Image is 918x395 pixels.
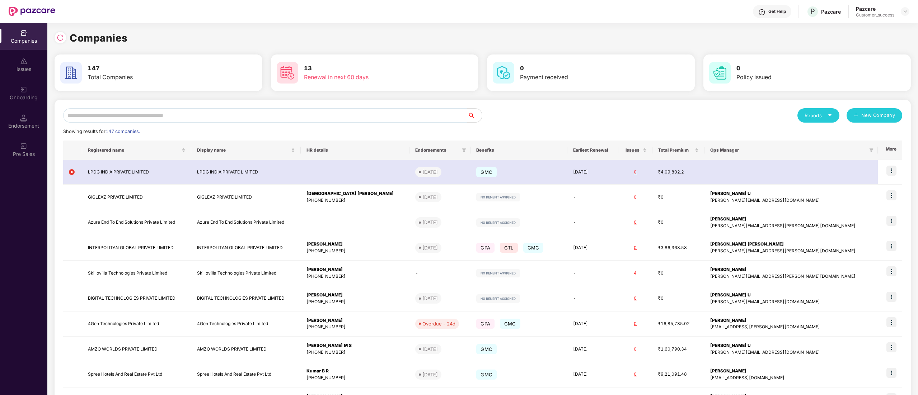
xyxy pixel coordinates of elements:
div: [DATE] [422,168,438,176]
img: svg+xml;base64,PHN2ZyBpZD0iRHJvcGRvd24tMzJ4MzIiIHhtbG5zPSJodHRwOi8vd3d3LnczLm9yZy8yMDAwL3N2ZyIgd2... [902,9,908,14]
div: 4 [624,270,647,277]
span: caret-down [828,113,832,118]
div: [PERSON_NAME] [710,216,872,223]
div: [PERSON_NAME] [306,241,404,248]
div: Overdue - 24d [422,320,455,327]
img: svg+xml;base64,PHN2ZyBpZD0iSXNzdWVzX2Rpc2FibGVkIiB4bWxucz0iaHR0cDovL3d3dy53My5vcmcvMjAwMC9zdmciIH... [20,58,27,65]
div: [PHONE_NUMBER] [306,299,404,305]
td: [DATE] [567,337,618,362]
td: 4Gen Technologies Private Limited [191,311,301,337]
td: LPDG INDIA PRIVATE LIMITED [191,160,301,185]
td: Skillovilla Technologies Private Limited [191,261,301,286]
div: 0 [624,320,647,327]
img: icon [886,190,896,200]
td: AMZO WORLDS PRIVATE LIMITED [82,337,192,362]
span: 147 companies. [106,129,140,134]
th: HR details [301,141,409,160]
div: [DATE] [422,371,438,378]
span: GTL [500,243,518,253]
div: [PERSON_NAME][EMAIL_ADDRESS][DOMAIN_NAME] [710,349,872,356]
span: Issues [624,147,641,153]
span: New Company [861,112,895,119]
img: svg+xml;base64,PHN2ZyBpZD0iQ29tcGFuaWVzIiB4bWxucz0iaHR0cDovL3d3dy53My5vcmcvMjAwMC9zdmciIHdpZHRoPS... [20,29,27,37]
img: svg+xml;base64,PHN2ZyB4bWxucz0iaHR0cDovL3d3dy53My5vcmcvMjAwMC9zdmciIHdpZHRoPSIxMjIiIGhlaWdodD0iMj... [476,294,520,303]
img: svg+xml;base64,PHN2ZyB3aWR0aD0iMTQuNSIgaGVpZ2h0PSIxNC41IiB2aWV3Qm94PSIwIDAgMTYgMTYiIGZpbGw9Im5vbm... [20,114,27,122]
div: [DATE] [422,244,438,251]
td: - [567,185,618,210]
div: [PHONE_NUMBER] [306,375,404,381]
span: plus [854,113,858,119]
td: LPDG INDIA PRIVATE LIMITED [82,160,192,185]
img: icon [886,166,896,176]
div: [PERSON_NAME][EMAIL_ADDRESS][DOMAIN_NAME] [710,299,872,305]
img: icon [886,368,896,378]
div: [EMAIL_ADDRESS][PERSON_NAME][DOMAIN_NAME] [710,324,872,330]
div: ₹0 [658,270,699,277]
div: [PERSON_NAME] [PERSON_NAME] [710,241,872,248]
span: GMC [476,370,497,380]
span: filter [462,148,466,152]
td: BIGITAL TECHNOLOGIES PRIVATE LIMITED [82,286,192,311]
h3: 13 [304,64,433,73]
div: ₹3,86,368.58 [658,244,699,251]
img: icon [886,342,896,352]
div: Policy issued [736,73,865,82]
div: [PERSON_NAME][EMAIL_ADDRESS][PERSON_NAME][DOMAIN_NAME] [710,248,872,254]
div: [PERSON_NAME] [710,266,872,273]
div: [PHONE_NUMBER] [306,197,404,204]
div: ₹0 [658,194,699,201]
td: BIGITAL TECHNOLOGIES PRIVATE LIMITED [191,286,301,311]
div: 0 [624,244,647,251]
td: [DATE] [567,311,618,337]
td: GIGLEAZ PRIVATE LIMITED [82,185,192,210]
td: [DATE] [567,160,618,185]
img: svg+xml;base64,PHN2ZyB4bWxucz0iaHR0cDovL3d3dy53My5vcmcvMjAwMC9zdmciIHdpZHRoPSIxMiIgaGVpZ2h0PSIxMi... [69,169,75,175]
img: icon [886,241,896,251]
div: [PHONE_NUMBER] [306,273,404,280]
div: ₹0 [658,219,699,226]
td: [DATE] [567,235,618,261]
td: - [409,261,470,286]
div: [PERSON_NAME][EMAIL_ADDRESS][PERSON_NAME][DOMAIN_NAME] [710,223,872,229]
img: svg+xml;base64,PHN2ZyB3aWR0aD0iMjAiIGhlaWdodD0iMjAiIHZpZXdCb3g9IjAgMCAyMCAyMCIgZmlsbD0ibm9uZSIgeG... [20,143,27,150]
span: P [810,7,815,16]
img: svg+xml;base64,PHN2ZyB4bWxucz0iaHR0cDovL3d3dy53My5vcmcvMjAwMC9zdmciIHdpZHRoPSI2MCIgaGVpZ2h0PSI2MC... [277,62,298,84]
div: 0 [624,346,647,353]
th: More [878,141,902,160]
img: icon [886,216,896,226]
td: INTERPOLITAN GLOBAL PRIVATE LIMITED [82,235,192,261]
span: GPA [476,319,495,329]
div: [EMAIL_ADDRESS][DOMAIN_NAME] [710,375,872,381]
div: 0 [624,371,647,378]
span: Ops Manager [710,147,866,153]
div: [PERSON_NAME] [306,317,404,324]
div: 0 [624,219,647,226]
div: [PERSON_NAME] U [710,292,872,299]
div: [DATE] [422,194,438,201]
div: [PERSON_NAME] [710,368,872,375]
div: [PERSON_NAME] U [710,342,872,349]
div: Customer_success [856,12,894,18]
div: 0 [624,194,647,201]
img: svg+xml;base64,PHN2ZyB4bWxucz0iaHR0cDovL3d3dy53My5vcmcvMjAwMC9zdmciIHdpZHRoPSIxMjIiIGhlaWdodD0iMj... [476,218,520,227]
td: - [567,210,618,235]
div: Get Help [768,9,786,14]
div: [PERSON_NAME][EMAIL_ADDRESS][PERSON_NAME][DOMAIN_NAME] [710,273,872,280]
div: [PERSON_NAME][EMAIL_ADDRESS][DOMAIN_NAME] [710,197,872,204]
span: filter [460,146,468,154]
h3: 147 [88,64,216,73]
span: GMC [500,319,520,329]
img: svg+xml;base64,PHN2ZyB4bWxucz0iaHR0cDovL3d3dy53My5vcmcvMjAwMC9zdmciIHdpZHRoPSIxMjIiIGhlaWdodD0iMj... [476,269,520,277]
div: [PERSON_NAME] M S [306,342,404,349]
div: Renewal in next 60 days [304,73,433,82]
span: Registered name [88,147,181,153]
div: [DEMOGRAPHIC_DATA] [PERSON_NAME] [306,190,404,197]
div: [DATE] [422,295,438,302]
div: [PERSON_NAME] [710,317,872,324]
span: Showing results for [63,129,140,134]
td: - [567,286,618,311]
td: [DATE] [567,362,618,387]
div: [PERSON_NAME] [306,266,404,273]
th: Display name [191,141,301,160]
div: ₹4,09,802.2 [658,169,699,176]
